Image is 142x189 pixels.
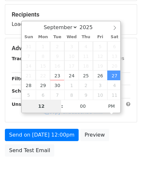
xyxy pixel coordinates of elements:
[107,41,122,51] span: September 6, 2025
[5,144,54,157] a: Send Test Email
[22,80,36,90] span: September 28, 2025
[110,158,142,189] iframe: Chat Widget
[79,90,93,100] span: October 9, 2025
[36,61,50,71] span: September 15, 2025
[50,41,64,51] span: September 2, 2025
[12,102,44,107] strong: Unsubscribe
[36,41,50,51] span: September 1, 2025
[64,90,79,100] span: October 8, 2025
[36,71,50,80] span: September 22, 2025
[64,35,79,39] span: Wed
[79,71,93,80] span: September 25, 2025
[50,51,64,61] span: September 9, 2025
[22,61,36,71] span: September 14, 2025
[93,90,107,100] span: October 10, 2025
[63,100,103,113] input: Minute
[12,45,130,52] h5: Advanced
[107,61,122,71] span: September 20, 2025
[79,51,93,61] span: September 11, 2025
[36,51,50,61] span: September 8, 2025
[22,41,36,51] span: August 31, 2025
[12,88,35,94] strong: Schedule
[36,80,50,90] span: September 29, 2025
[36,35,50,39] span: Mon
[50,61,64,71] span: September 16, 2025
[79,80,93,90] span: October 2, 2025
[12,56,33,61] strong: Tracking
[64,61,79,71] span: September 17, 2025
[107,35,122,39] span: Sat
[50,35,64,39] span: Tue
[22,71,36,80] span: September 21, 2025
[22,100,61,113] input: Hour
[61,100,63,113] span: :
[93,80,107,90] span: October 3, 2025
[79,61,93,71] span: September 18, 2025
[50,80,64,90] span: September 30, 2025
[5,129,79,141] a: Send on [DATE] 12:00pm
[93,71,107,80] span: September 26, 2025
[103,100,121,113] span: Click to toggle
[22,51,36,61] span: September 7, 2025
[93,41,107,51] span: September 5, 2025
[107,51,122,61] span: September 13, 2025
[107,90,122,100] span: October 11, 2025
[80,129,109,141] a: Preview
[12,11,130,18] h5: Recipients
[44,109,102,115] a: Copy unsubscribe link
[93,35,107,39] span: Fri
[36,90,50,100] span: October 6, 2025
[22,90,36,100] span: October 5, 2025
[64,80,79,90] span: October 1, 2025
[107,71,122,80] span: September 27, 2025
[12,76,28,81] strong: Filters
[78,24,101,30] input: Year
[93,51,107,61] span: September 12, 2025
[22,35,36,39] span: Sun
[64,51,79,61] span: September 10, 2025
[50,90,64,100] span: October 7, 2025
[50,71,64,80] span: September 23, 2025
[79,35,93,39] span: Thu
[64,41,79,51] span: September 3, 2025
[107,80,122,90] span: October 4, 2025
[79,41,93,51] span: September 4, 2025
[12,11,130,28] div: Loading...
[93,61,107,71] span: September 19, 2025
[64,71,79,80] span: September 24, 2025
